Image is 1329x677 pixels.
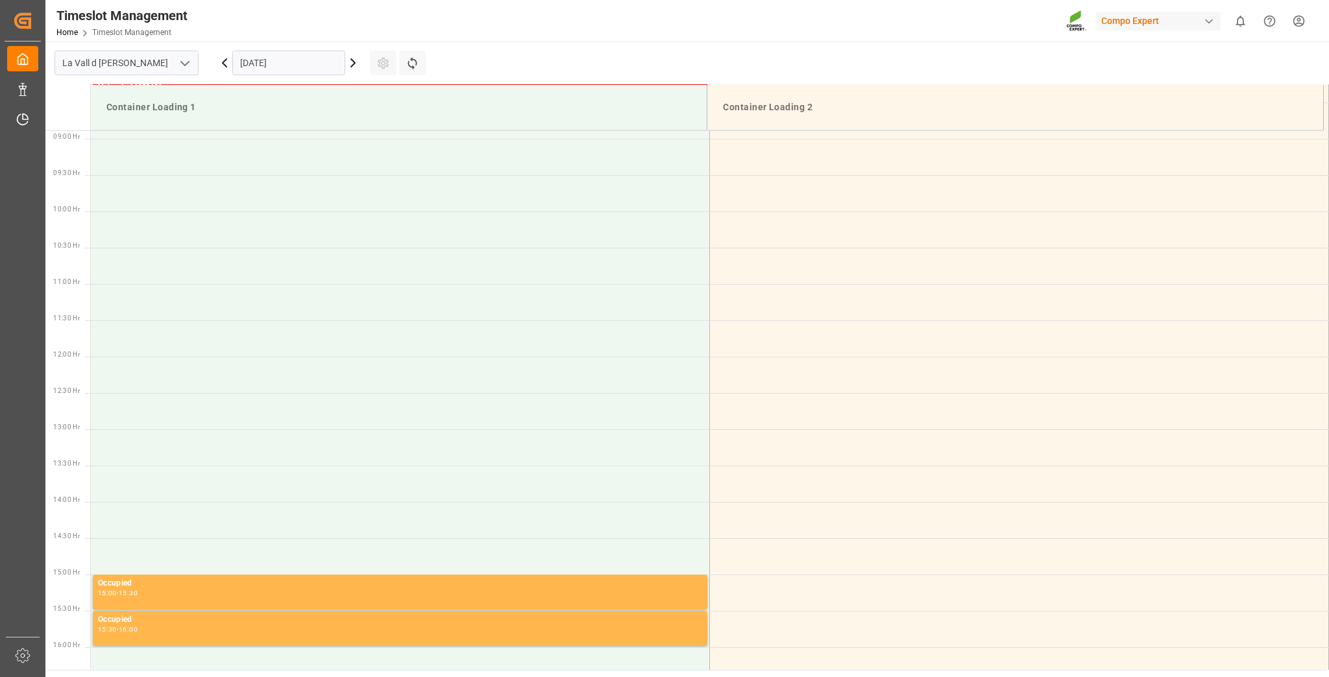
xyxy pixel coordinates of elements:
[53,641,80,648] span: 16:00 Hr
[53,242,80,249] span: 10:30 Hr
[718,95,1313,119] div: Container Loading 2
[53,532,80,540] span: 14:30 Hr
[1096,8,1226,33] button: Compo Expert
[232,51,345,75] input: DD.MM.YYYY
[101,95,696,119] div: Container Loading 1
[98,577,702,590] div: Occupied
[55,51,199,75] input: Type to search/select
[98,613,702,626] div: Occupied
[53,278,80,285] span: 11:00 Hr
[53,423,80,431] span: 13:00 Hr
[119,626,138,632] div: 16:00
[117,590,119,596] div: -
[1226,6,1255,36] button: show 0 new notifications
[117,626,119,632] div: -
[53,351,80,358] span: 12:00 Hr
[53,206,80,213] span: 10:00 Hr
[56,6,188,25] div: Timeslot Management
[1255,6,1284,36] button: Help Center
[53,169,80,176] span: 09:30 Hr
[53,315,80,322] span: 11:30 Hr
[175,53,194,73] button: open menu
[53,387,80,394] span: 12:30 Hr
[1096,12,1221,30] div: Compo Expert
[98,590,117,596] div: 15:00
[98,626,117,632] div: 15:30
[53,460,80,467] span: 13:30 Hr
[53,133,80,140] span: 09:00 Hr
[1066,10,1087,32] img: Screenshot%202023-09-29%20at%2010.02.21.png_1712312052.png
[119,590,138,596] div: 15:30
[53,569,80,576] span: 15:00 Hr
[56,28,78,37] a: Home
[53,496,80,503] span: 14:00 Hr
[53,605,80,612] span: 15:30 Hr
